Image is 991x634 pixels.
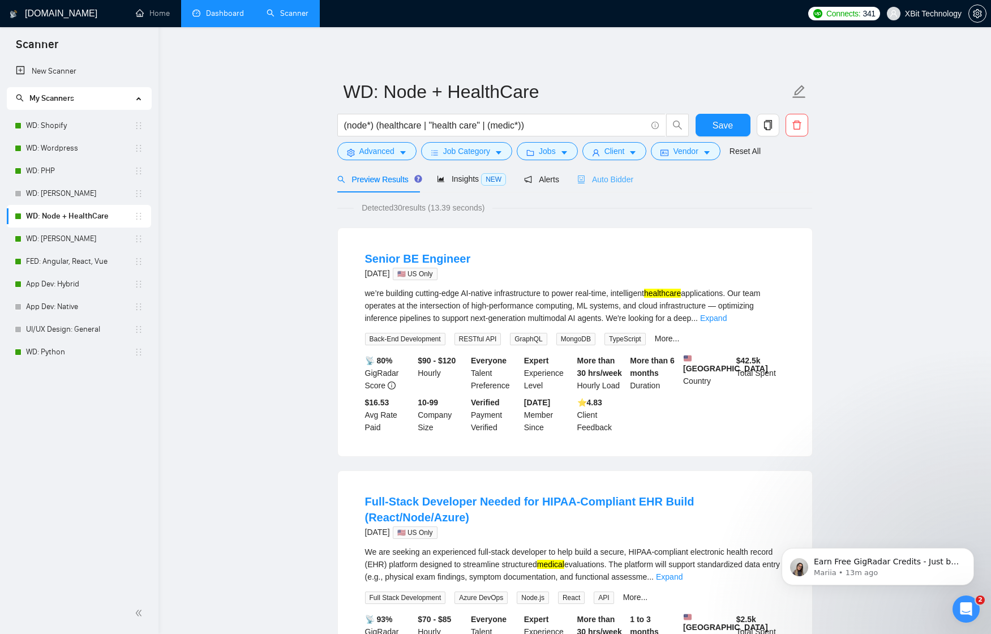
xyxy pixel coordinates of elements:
[765,524,991,603] iframe: Intercom notifications message
[365,267,471,280] div: [DATE]
[26,205,134,228] a: WD: Node + HealthCare
[7,137,151,160] li: WD: Wordpress
[863,7,875,20] span: 341
[691,314,698,323] span: ...
[26,295,134,318] a: App Dev: Native
[365,398,389,407] b: $16.53
[890,10,898,18] span: user
[469,396,522,434] div: Payment Verified
[656,572,683,581] a: Expand
[577,398,602,407] b: ⭐️ 4.83
[7,250,151,273] li: FED: Angular, React, Vue
[365,525,785,539] div: [DATE]
[347,148,355,157] span: setting
[443,145,490,157] span: Job Category
[969,9,986,18] span: setting
[7,205,151,228] li: WD: Node + HealthCare
[575,396,628,434] div: Client Feedback
[713,118,733,132] span: Save
[826,7,860,20] span: Connects:
[734,354,787,392] div: Total Spent
[524,615,549,624] b: Expert
[524,398,550,407] b: [DATE]
[471,398,500,407] b: Verified
[365,287,785,324] div: we’re building cutting-edge AI-native infrastructure to power real-time, intelligent applications...
[736,615,756,624] b: $ 2.5k
[582,142,647,160] button: userClientcaret-down
[365,356,393,365] b: 📡 80%
[16,93,74,103] span: My Scanners
[16,60,142,83] a: New Scanner
[575,354,628,392] div: Hourly Load
[7,341,151,363] li: WD: Python
[437,174,506,183] span: Insights
[399,148,407,157] span: caret-down
[628,354,681,392] div: Duration
[192,8,244,18] a: dashboardDashboard
[134,166,143,175] span: holder
[495,148,503,157] span: caret-down
[7,318,151,341] li: UI/UX Design: General
[431,148,439,157] span: bars
[365,615,393,624] b: 📡 93%
[134,121,143,130] span: holder
[630,356,675,378] b: More than 6 months
[134,302,143,311] span: holder
[522,396,575,434] div: Member Since
[539,145,556,157] span: Jobs
[418,615,451,624] b: $70 - $85
[135,607,146,619] span: double-left
[673,145,698,157] span: Vendor
[415,354,469,392] div: Hourly
[363,354,416,392] div: GigRadar Score
[7,228,151,250] li: WD: NodeJS - Tales Rodrigues
[577,175,633,184] span: Auto Bidder
[337,142,417,160] button: settingAdvancedcaret-down
[556,333,595,345] span: MongoDB
[786,114,808,136] button: delete
[629,148,637,157] span: caret-down
[134,257,143,266] span: holder
[976,596,985,605] span: 2
[7,114,151,137] li: WD: Shopify
[953,596,980,623] iframe: Intercom live chat
[134,348,143,357] span: holder
[968,5,986,23] button: setting
[16,94,24,102] span: search
[655,334,680,343] a: More...
[454,592,508,604] span: Azure DevOps
[7,160,151,182] li: WD: PHP
[786,120,808,130] span: delete
[363,396,416,434] div: Avg Rate Paid
[134,325,143,334] span: holder
[524,175,532,183] span: notification
[337,175,345,183] span: search
[29,93,74,103] span: My Scanners
[134,189,143,198] span: holder
[418,356,456,365] b: $90 - $120
[359,145,394,157] span: Advanced
[365,592,446,604] span: Full Stack Development
[577,356,622,378] b: More than 30 hrs/week
[667,120,688,130] span: search
[388,382,396,389] span: info-circle
[136,8,170,18] a: homeHome
[26,250,134,273] a: FED: Angular, React, Vue
[365,495,694,524] a: Full‑Stack Developer Needed for HIPAA‑Compliant EHR Build (React/Node/Azure)
[684,613,692,621] img: 🇺🇸
[522,354,575,392] div: Experience Level
[517,592,549,604] span: Node.js
[560,148,568,157] span: caret-down
[730,145,761,157] a: Reset All
[134,280,143,289] span: holder
[415,396,469,434] div: Company Size
[968,9,986,18] a: setting
[134,212,143,221] span: holder
[421,142,512,160] button: barsJob Categorycaret-down
[418,398,438,407] b: 10-99
[700,314,727,323] a: Expand
[517,142,578,160] button: folderJobscaret-down
[393,526,437,539] span: 🇺🇸 US Only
